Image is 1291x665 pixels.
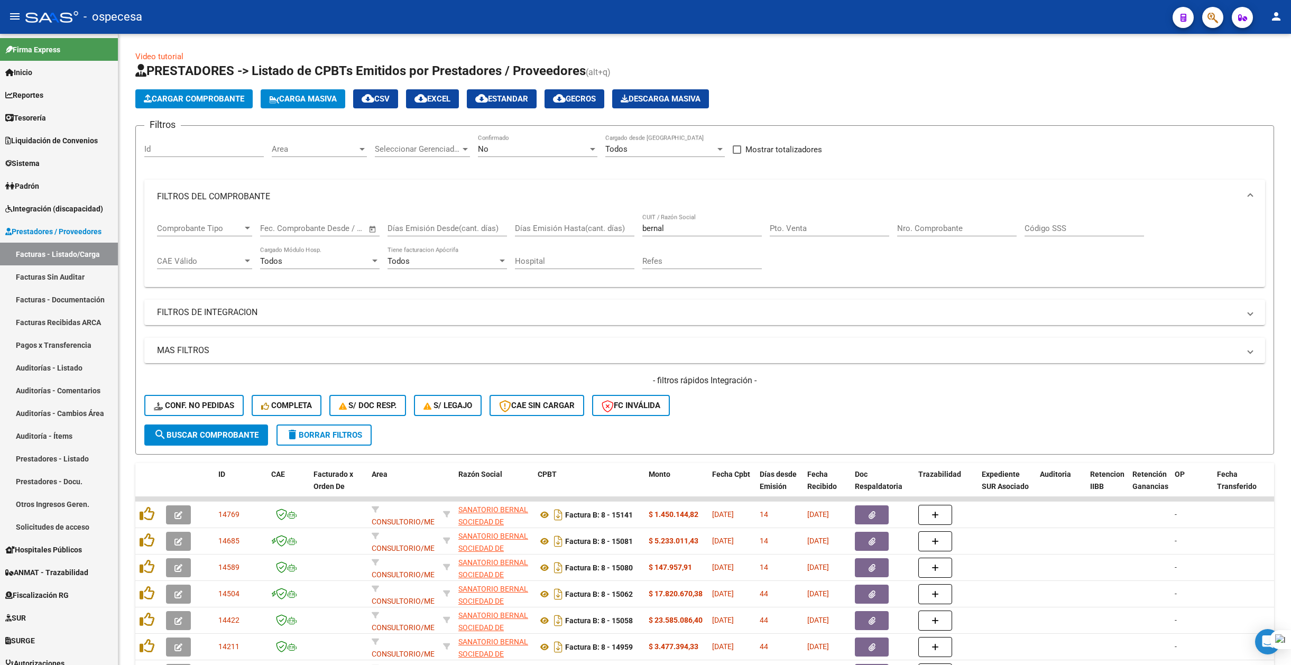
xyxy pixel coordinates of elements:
[475,92,488,105] mat-icon: cloud_download
[372,558,456,579] span: CONSULTORIO/MEDICOS
[712,642,734,651] span: [DATE]
[144,338,1265,363] mat-expansion-panel-header: MAS FILTROS
[565,537,633,546] strong: Factura B: 8 - 15081
[218,589,239,598] span: 14504
[1175,510,1177,519] span: -
[372,638,456,658] span: CONSULTORIO/MEDICOS
[144,395,244,416] button: Conf. no pedidas
[261,401,312,410] span: Completa
[760,589,768,598] span: 44
[649,616,703,624] strong: $ 23.585.086,40
[267,463,309,510] datatable-header-cell: CAE
[5,67,32,78] span: Inicio
[372,611,456,632] span: CONSULTORIO/MEDICOS
[260,256,282,266] span: Todos
[218,537,239,545] span: 14685
[478,144,488,154] span: No
[144,117,181,132] h3: Filtros
[1255,629,1280,654] div: Open Intercom Messenger
[649,510,698,519] strong: $ 1.450.144,82
[760,642,768,651] span: 44
[551,639,565,655] i: Descargar documento
[708,463,755,510] datatable-header-cell: Fecha Cpbt
[499,401,575,410] span: CAE SIN CARGAR
[551,559,565,576] i: Descargar documento
[154,401,234,410] span: Conf. no pedidas
[375,144,460,154] span: Seleccionar Gerenciador
[551,612,565,629] i: Descargar documento
[458,636,529,658] div: 30572236907
[612,89,709,108] app-download-masive: Descarga masiva de comprobantes (adjuntos)
[1128,463,1170,510] datatable-header-cell: Retención Ganancias
[760,510,768,519] span: 14
[551,533,565,550] i: Descargar documento
[272,144,357,154] span: Area
[144,375,1265,386] h4: - filtros rápidos Integración -
[760,563,768,571] span: 14
[1132,470,1168,491] span: Retención Ganancias
[649,537,698,545] strong: $ 5.233.011,43
[649,563,692,571] strong: $ 147.957,91
[414,94,450,104] span: EXCEL
[5,226,102,237] span: Prestadores / Proveedores
[565,616,633,625] strong: Factura B: 8 - 15058
[1217,470,1257,491] span: Fecha Transferido
[157,345,1240,356] mat-panel-title: MAS FILTROS
[286,430,362,440] span: Borrar Filtros
[851,463,914,510] datatable-header-cell: Doc Respaldatoria
[807,537,829,545] span: [DATE]
[551,506,565,523] i: Descargar documento
[565,511,633,519] strong: Factura B: 8 - 15141
[218,642,239,651] span: 14211
[154,430,259,440] span: Buscar Comprobante
[760,470,797,491] span: Días desde Emisión
[978,463,1036,510] datatable-header-cell: Expediente SUR Asociado
[367,463,439,510] datatable-header-cell: Area
[467,89,537,108] button: Estandar
[353,89,398,108] button: CSV
[144,424,268,446] button: Buscar Comprobante
[261,89,345,108] button: Carga Masiva
[458,530,529,552] div: 30572236907
[612,89,709,108] button: Descarga Masiva
[362,92,374,105] mat-icon: cloud_download
[157,191,1240,202] mat-panel-title: FILTROS DEL COMPROBANTE
[1175,589,1177,598] span: -
[458,585,528,629] span: SANATORIO BERNAL SOCIEDAD DE RESPONSABILIDAD LIMITADA
[807,563,829,571] span: [DATE]
[649,642,698,651] strong: $ 3.477.394,33
[135,89,253,108] button: Cargar Comprobante
[1086,463,1128,510] datatable-header-cell: Retencion IIBB
[745,143,822,156] span: Mostrar totalizadores
[1036,463,1086,510] datatable-header-cell: Auditoria
[1170,463,1213,510] datatable-header-cell: OP
[372,532,456,552] span: CONSULTORIO/MEDICOS
[1040,470,1071,478] span: Auditoria
[339,401,397,410] span: S/ Doc Resp.
[565,590,633,598] strong: Factura B: 8 - 15062
[855,470,902,491] span: Doc Respaldatoria
[644,463,708,510] datatable-header-cell: Monto
[260,224,303,233] input: Fecha inicio
[372,585,456,605] span: CONSULTORIO/MEDICOS
[406,89,459,108] button: EXCEL
[286,428,299,441] mat-icon: delete
[135,63,586,78] span: PRESTADORES -> Listado de CPBTs Emitidos por Prestadores / Proveedores
[372,505,456,526] span: CONSULTORIO/MEDICOS
[5,44,60,56] span: Firma Express
[5,635,35,646] span: SURGE
[157,224,243,233] span: Comprobante Tipo
[586,67,611,77] span: (alt+q)
[144,94,244,104] span: Cargar Comprobante
[458,557,529,579] div: 30572236907
[414,92,427,105] mat-icon: cloud_download
[807,589,829,598] span: [DATE]
[5,589,69,601] span: Fiscalización RG
[755,463,803,510] datatable-header-cell: Días desde Emisión
[218,470,225,478] span: ID
[1175,642,1177,651] span: -
[458,504,529,526] div: 30572236907
[8,10,21,23] mat-icon: menu
[602,401,660,410] span: FC Inválida
[807,470,837,491] span: Fecha Recibido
